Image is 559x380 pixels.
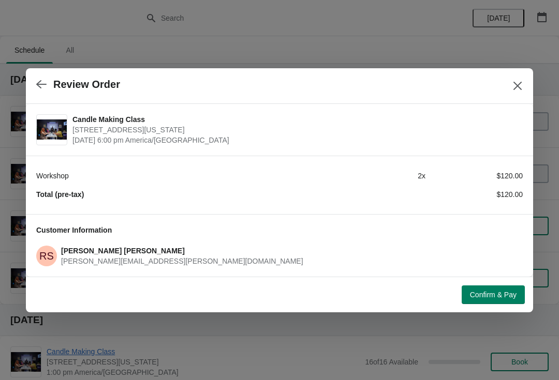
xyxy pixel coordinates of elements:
span: [DATE] 6:00 pm America/[GEOGRAPHIC_DATA] [72,135,518,145]
span: [PERSON_NAME] [PERSON_NAME] [61,247,185,255]
button: Close [508,77,527,95]
div: 2 x [328,171,425,181]
strong: Total (pre-tax) [36,190,84,199]
h2: Review Order [53,79,120,90]
div: $120.00 [425,189,523,200]
div: $120.00 [425,171,523,181]
div: Workshop [36,171,328,181]
span: Confirm & Pay [470,291,517,299]
text: RS [39,250,54,262]
span: [STREET_ADDRESS][US_STATE] [72,125,518,135]
span: [PERSON_NAME][EMAIL_ADDRESS][PERSON_NAME][DOMAIN_NAME] [61,257,303,265]
img: Candle Making Class | 1252 North Milwaukee Avenue, Chicago, Illinois, USA | August 16 | 6:00 pm A... [37,119,67,140]
span: Customer Information [36,226,112,234]
span: Rebecca [36,246,57,266]
span: Candle Making Class [72,114,518,125]
button: Confirm & Pay [462,285,525,304]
